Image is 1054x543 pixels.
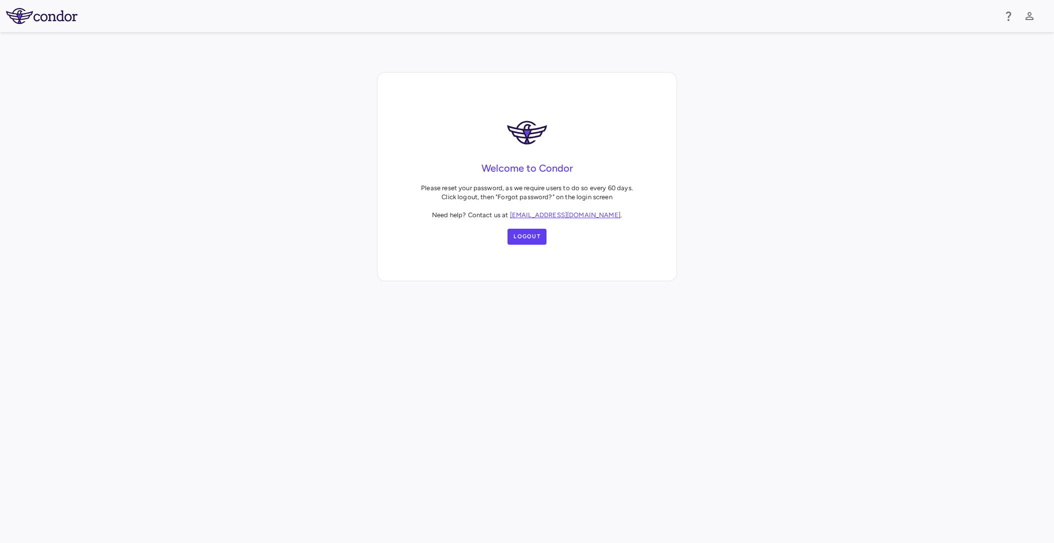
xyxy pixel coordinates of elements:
h4: Welcome to Condor [481,161,573,176]
img: logo-C5cNUOOx.svg [507,113,547,153]
button: Logout [507,229,546,245]
a: [EMAIL_ADDRESS][DOMAIN_NAME] [510,211,620,219]
p: Please reset your password, as we require users to do so every 60 days. Click logout, then "Forgo... [421,184,633,220]
img: logo-full-BYUhSk78.svg [6,8,77,24]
